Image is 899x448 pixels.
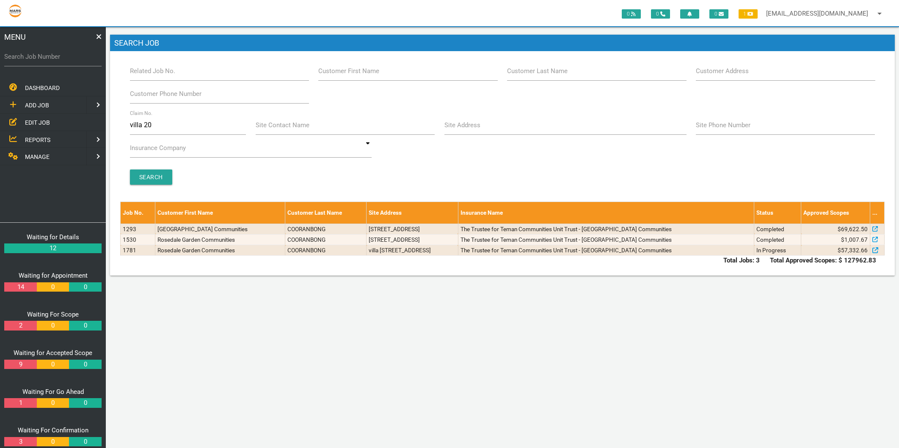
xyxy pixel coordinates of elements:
input: Search [130,169,172,185]
td: Rosedale Garden Communities [155,234,285,245]
label: Customer Phone Number [130,89,201,99]
td: Rosedale Garden Communities [155,245,285,256]
a: 14 [4,282,36,292]
label: Site Phone Number [696,120,750,130]
td: COORANBONG [285,234,367,245]
td: COORANBONG [285,245,367,256]
span: MANAGE [25,153,50,160]
a: 0 [69,360,101,369]
span: REPORTS [25,136,50,143]
td: 1781 [121,245,155,256]
td: The Trustee for Teman Communities Unit Trust - [GEOGRAPHIC_DATA] Communities [458,234,754,245]
th: Customer Last Name [285,202,367,224]
th: Site Address [367,202,458,224]
a: Waiting for Details [27,233,79,241]
a: 0 [69,282,101,292]
th: ... [870,202,885,224]
b: Total Approved Scopes: $ 127962.83 [770,257,876,264]
a: 1 [4,398,36,408]
label: Related Job No. [130,66,175,76]
td: COORANBONG [285,224,367,234]
a: 12 [4,243,102,253]
label: Claim No. [130,109,153,117]
th: Approved Scopes [801,202,870,224]
td: [STREET_ADDRESS] [367,224,458,234]
span: ADD JOB [25,102,49,109]
span: $69,622.50 [838,225,868,233]
span: 0 [651,9,670,19]
td: 1530 [121,234,155,245]
th: Job No. [121,202,155,224]
a: Waiting For Scope [27,311,79,318]
a: 2 [4,321,36,331]
a: 0 [37,437,69,447]
label: Site Address [444,120,480,130]
a: 0 [37,282,69,292]
b: Total Jobs: 3 [723,257,760,264]
span: MENU [4,31,26,43]
a: 0 [37,321,69,331]
td: Completed [754,234,801,245]
span: $57,332.66 [838,246,868,254]
h1: Search Job [110,35,895,52]
img: s3file [8,4,22,18]
td: [STREET_ADDRESS] [367,234,458,245]
span: 0 [622,9,641,19]
label: Customer First Name [318,66,379,76]
td: The Trustee for Teman Communities Unit Trust - [GEOGRAPHIC_DATA] Communities [458,245,754,256]
label: Customer Last Name [507,66,568,76]
td: Completed [754,224,801,234]
a: Waiting For Confirmation [18,426,88,434]
a: 0 [69,398,101,408]
span: EDIT JOB [25,119,50,126]
th: Insurance Name [458,202,754,224]
a: 0 [69,321,101,331]
label: Site Contact Name [256,120,309,130]
a: Waiting for Accepted Scope [14,349,92,357]
span: DASHBOARD [25,85,60,91]
span: 0 [709,9,728,19]
a: 3 [4,437,36,447]
a: Waiting for Appointment [19,272,88,279]
td: villa [STREET_ADDRESS] [367,245,458,256]
a: 0 [37,360,69,369]
a: 0 [69,437,101,447]
label: Customer Address [696,66,749,76]
label: Search Job Number [4,52,102,62]
span: $1,007.67 [841,235,868,244]
td: 1293 [121,224,155,234]
td: The Trustee for Teman Communities Unit Trust - [GEOGRAPHIC_DATA] Communities [458,224,754,234]
td: [GEOGRAPHIC_DATA] Communities [155,224,285,234]
span: 1 [739,9,758,19]
td: In Progress [754,245,801,256]
a: 9 [4,360,36,369]
a: 0 [37,398,69,408]
th: Customer First Name [155,202,285,224]
th: Status [754,202,801,224]
a: Waiting For Go Ahead [22,388,84,396]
